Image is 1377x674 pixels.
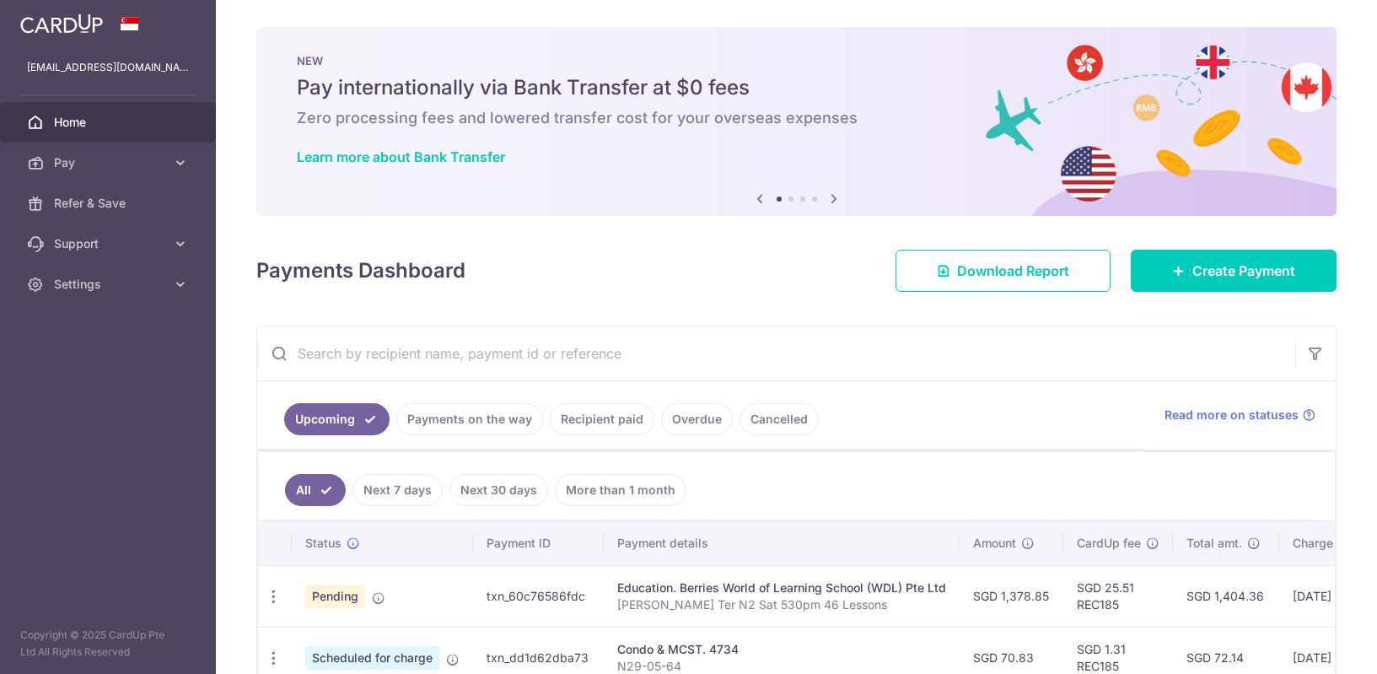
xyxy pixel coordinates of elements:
a: Read more on statuses [1165,407,1315,423]
span: Read more on statuses [1165,407,1299,423]
a: All [285,474,346,506]
p: NEW [297,54,1296,67]
th: Payment ID [473,521,604,565]
h5: Pay internationally via Bank Transfer at $0 fees [297,74,1296,101]
a: Next 7 days [352,474,443,506]
a: Upcoming [284,403,390,435]
span: Pay [54,154,165,171]
div: Education. Berries World of Learning School (WDL) Pte Ltd [617,580,946,596]
a: Next 30 days [449,474,548,506]
span: Create Payment [1192,261,1295,281]
td: SGD 25.51 REC185 [1063,565,1173,627]
a: Cancelled [740,403,819,435]
span: CardUp fee [1077,535,1141,552]
div: Condo & MCST. 4734 [617,641,946,658]
span: Download Report [957,261,1069,281]
h4: Payments Dashboard [256,256,465,286]
span: Amount [973,535,1016,552]
span: Scheduled for charge [305,646,439,670]
span: Support [54,235,165,252]
span: Charge date [1293,535,1362,552]
span: Settings [54,276,165,293]
a: More than 1 month [555,474,686,506]
th: Payment details [604,521,960,565]
img: Bank transfer banner [256,27,1337,216]
a: Overdue [661,403,733,435]
input: Search by recipient name, payment id or reference [257,326,1295,380]
a: Create Payment [1131,250,1337,292]
a: Recipient paid [550,403,654,435]
span: Refer & Save [54,195,165,212]
img: CardUp [20,13,103,34]
a: Payments on the way [396,403,543,435]
span: Home [54,114,165,131]
span: Status [305,535,342,552]
a: Learn more about Bank Transfer [297,148,505,165]
td: txn_60c76586fdc [473,565,604,627]
td: SGD 1,378.85 [960,565,1063,627]
p: [EMAIL_ADDRESS][DOMAIN_NAME] [27,59,189,76]
span: Pending [305,585,365,608]
td: SGD 1,404.36 [1173,565,1279,627]
h6: Zero processing fees and lowered transfer cost for your overseas expenses [297,108,1296,128]
p: [PERSON_NAME] Ter N2 Sat 530pm 46 Lessons [617,596,946,613]
a: Download Report [896,250,1111,292]
span: Total amt. [1186,535,1242,552]
iframe: Opens a widget where you can find more information [1268,623,1360,666]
